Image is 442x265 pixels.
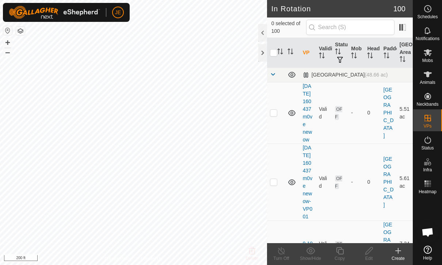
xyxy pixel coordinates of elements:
[271,4,393,13] h2: In Rotation
[9,6,100,19] img: Gallagher Logo
[417,15,438,19] span: Schedules
[351,178,361,186] div: -
[421,146,434,150] span: Status
[416,36,439,41] span: Notifications
[303,72,388,78] div: [GEOGRAPHIC_DATA]
[364,144,380,221] td: 0
[141,256,162,262] a: Contact Us
[384,156,394,208] a: [GEOGRAPHIC_DATA]
[413,243,442,263] a: Help
[306,20,395,35] input: Search (S)
[423,124,431,128] span: VPs
[384,87,394,139] a: [GEOGRAPHIC_DATA]
[393,3,405,14] span: 100
[316,82,332,144] td: Valid
[300,38,316,68] th: VP
[423,256,432,260] span: Help
[316,144,332,221] td: Valid
[3,48,12,56] button: –
[422,58,433,63] span: Mobs
[303,241,313,254] a: 9.10-1
[367,54,373,59] p-sorticon: Activate to sort
[397,144,413,221] td: 5.61 ac
[348,38,364,68] th: Mob
[354,255,384,262] div: Edit
[332,38,348,68] th: Status
[351,109,361,117] div: -
[364,82,380,144] td: 0
[335,175,342,189] span: OFF
[397,38,413,68] th: [GEOGRAPHIC_DATA] Area
[287,50,293,55] p-sorticon: Activate to sort
[3,38,12,47] button: +
[271,20,306,35] span: 0 selected of 100
[419,190,437,194] span: Heatmap
[384,54,389,59] p-sorticon: Activate to sort
[16,27,25,35] button: Map Layers
[397,82,413,144] td: 5.51 ac
[267,255,296,262] div: Turn Off
[400,57,405,63] p-sorticon: Activate to sort
[316,38,332,68] th: Validity
[351,54,357,59] p-sorticon: Activate to sort
[381,38,397,68] th: Paddock
[3,26,12,35] button: Reset Map
[104,256,132,262] a: Privacy Policy
[115,9,121,16] span: JE
[423,168,432,172] span: Infra
[364,38,380,68] th: Head
[277,50,283,55] p-sorticon: Activate to sort
[365,72,388,78] span: (48.66 ac)
[417,221,439,243] div: Open chat
[335,106,342,120] span: OFF
[303,145,312,219] a: [DATE] 160437m0ve new ow-VP001
[296,255,325,262] div: Show/Hide
[335,50,341,55] p-sorticon: Activate to sort
[416,102,438,106] span: Neckbands
[303,83,312,143] a: [DATE] 160437m0ve new ow
[420,80,435,85] span: Animals
[319,54,325,59] p-sorticon: Activate to sort
[325,255,354,262] div: Copy
[384,255,413,262] div: Create
[335,241,342,255] span: OFF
